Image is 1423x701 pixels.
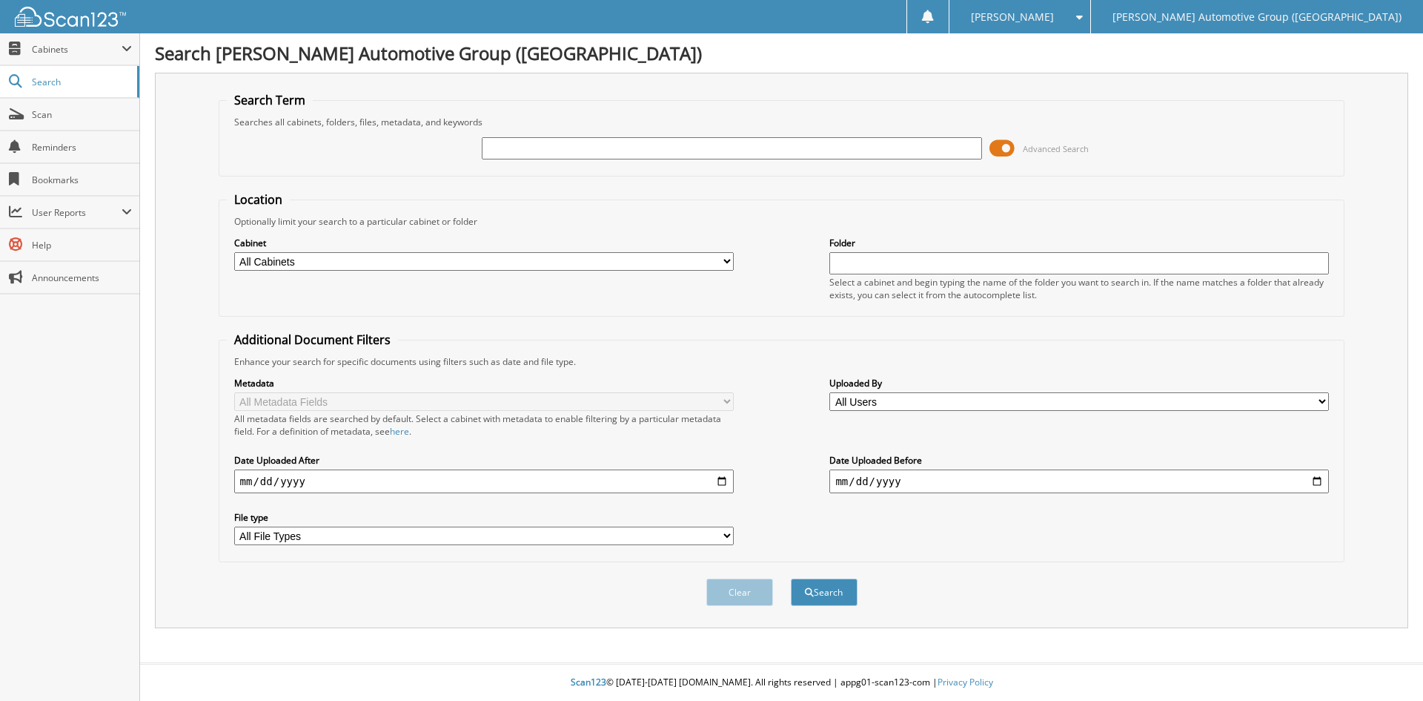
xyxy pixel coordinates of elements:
[32,76,130,88] span: Search
[227,116,1337,128] div: Searches all cabinets, folders, files, metadata, and keywords
[155,41,1408,65] h1: Search [PERSON_NAME] Automotive Group ([GEOGRAPHIC_DATA])
[32,206,122,219] span: User Reports
[390,425,409,438] a: here
[234,511,734,524] label: File type
[706,579,773,606] button: Clear
[791,579,858,606] button: Search
[234,470,734,493] input: start
[829,470,1329,493] input: end
[234,377,734,389] label: Metadata
[971,13,1054,22] span: [PERSON_NAME]
[571,676,606,688] span: Scan123
[32,141,132,154] span: Reminders
[234,454,734,467] label: Date Uploaded After
[829,237,1329,249] label: Folder
[829,454,1329,467] label: Date Uploaded Before
[227,332,398,348] legend: Additional Document Filters
[234,237,734,249] label: Cabinet
[227,92,313,108] legend: Search Term
[32,271,132,284] span: Announcements
[32,239,132,251] span: Help
[15,7,126,27] img: scan123-logo-white.svg
[227,355,1337,368] div: Enhance your search for specific documents using filters such as date and file type.
[32,43,122,56] span: Cabinets
[829,276,1329,301] div: Select a cabinet and begin typing the name of the folder you want to search in. If the name match...
[32,108,132,121] span: Scan
[32,174,132,186] span: Bookmarks
[227,215,1337,228] div: Optionally limit your search to a particular cabinet or folder
[938,676,993,688] a: Privacy Policy
[1112,13,1402,22] span: [PERSON_NAME] Automotive Group ([GEOGRAPHIC_DATA])
[1023,143,1089,154] span: Advanced Search
[227,191,290,208] legend: Location
[140,665,1423,701] div: © [DATE]-[DATE] [DOMAIN_NAME]. All rights reserved | appg01-scan123-com |
[234,412,734,438] div: All metadata fields are searched by default. Select a cabinet with metadata to enable filtering b...
[829,377,1329,389] label: Uploaded By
